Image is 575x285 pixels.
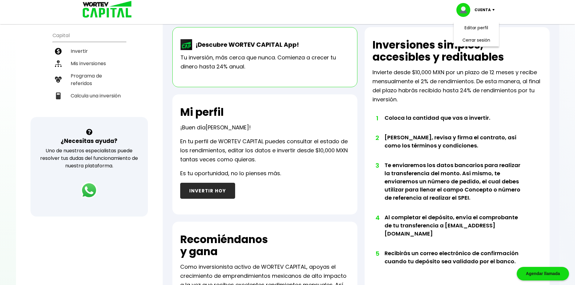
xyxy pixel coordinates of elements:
a: Programa de referidos [53,70,126,90]
span: [PERSON_NAME] [206,124,249,131]
span: 2 [375,133,379,142]
a: Editar perfil [465,25,488,31]
img: wortev-capital-app-icon [180,39,193,50]
ul: Capital [53,29,126,117]
img: profile-image [456,3,474,17]
li: Coloca la cantidad que vas a invertir. [385,114,525,133]
span: 4 [375,213,379,222]
a: Mis inversiones [53,57,126,70]
li: Te enviaremos los datos bancarios para realizar la transferencia del monto. Así mismo, te enviare... [385,161,525,213]
li: Al completar el depósito, envía el comprobante de tu transferencia a [EMAIL_ADDRESS][DOMAIN_NAME] [385,213,525,249]
p: Cuenta [474,5,491,14]
h2: Inversiones simples, accesibles y redituables [372,39,542,63]
a: Invertir [53,45,126,57]
li: Recibirás un correo electrónico de confirmación cuando tu depósito sea validado por el banco. [385,249,525,277]
h2: Mi perfil [180,106,224,118]
p: ¡Buen día ! [180,123,251,132]
img: invertir-icon.b3b967d7.svg [55,48,62,55]
span: 5 [375,249,379,258]
a: Calcula una inversión [53,90,126,102]
span: 3 [375,161,379,170]
img: inversiones-icon.6695dc30.svg [55,60,62,67]
img: icon-down [491,9,499,11]
p: Invierte desde $10,000 MXN por un plazo de 12 meses y recibe mensualmente el 2% de rendimientos. ... [372,68,542,104]
img: recomiendanos-icon.9b8e9327.svg [55,76,62,83]
button: INVERTIR HOY [180,183,235,199]
div: Agendar llamada [517,267,569,280]
img: calculadora-icon.17d418c4.svg [55,93,62,99]
h2: Recomiéndanos y gana [180,233,268,258]
h3: ¿Necesitas ayuda? [61,137,117,145]
p: Tu inversión, más cerca que nunca. Comienza a crecer tu dinero hasta 24% anual. [180,53,349,71]
p: Es tu oportunidad, no lo pienses más. [180,169,281,178]
img: logos_whatsapp-icon.242b2217.svg [81,182,97,199]
span: 1 [375,114,379,123]
li: Cerrar sesión [452,34,500,46]
p: En tu perfil de WORTEV CAPITAL puedes consultar el estado de los rendimientos, editar los datos e... [180,137,350,164]
p: ¡Descubre WORTEV CAPITAL App! [193,40,299,49]
li: [PERSON_NAME], revisa y firma el contrato, así como los términos y condiciones. [385,133,525,161]
p: Uno de nuestros especialistas puede resolver tus dudas del funcionamiento de nuestra plataforma. [38,147,140,169]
